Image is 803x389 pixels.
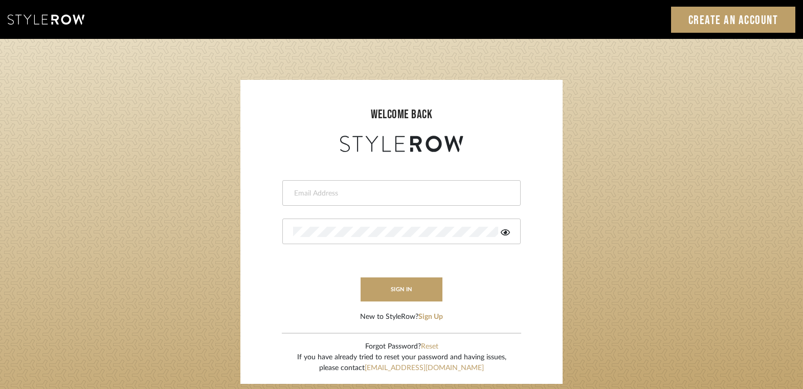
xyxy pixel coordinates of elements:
input: Email Address [293,188,507,199]
button: Sign Up [418,312,443,322]
a: Create an Account [671,7,796,33]
div: welcome back [251,105,552,124]
div: Forgot Password? [297,341,506,352]
div: If you have already tried to reset your password and having issues, please contact [297,352,506,374]
button: sign in [361,277,442,301]
div: New to StyleRow? [360,312,443,322]
a: [EMAIL_ADDRESS][DOMAIN_NAME] [365,364,484,372]
button: Reset [421,341,438,352]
